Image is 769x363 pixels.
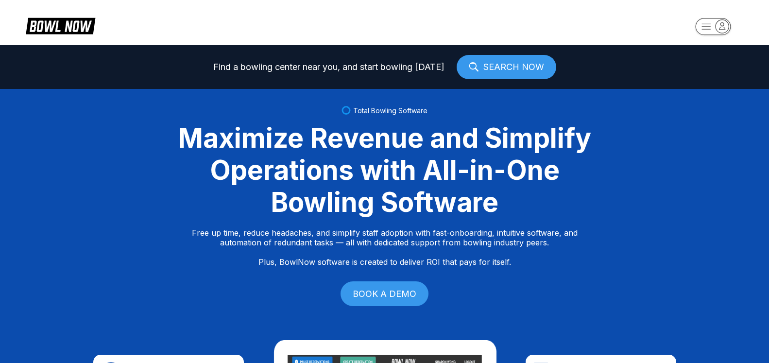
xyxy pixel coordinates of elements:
[457,55,556,79] a: SEARCH NOW
[192,228,578,267] p: Free up time, reduce headaches, and simplify staff adoption with fast-onboarding, intuitive softw...
[166,122,603,218] div: Maximize Revenue and Simplify Operations with All-in-One Bowling Software
[353,106,427,115] span: Total Bowling Software
[213,62,444,72] span: Find a bowling center near you, and start bowling [DATE]
[341,281,428,306] a: BOOK A DEMO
